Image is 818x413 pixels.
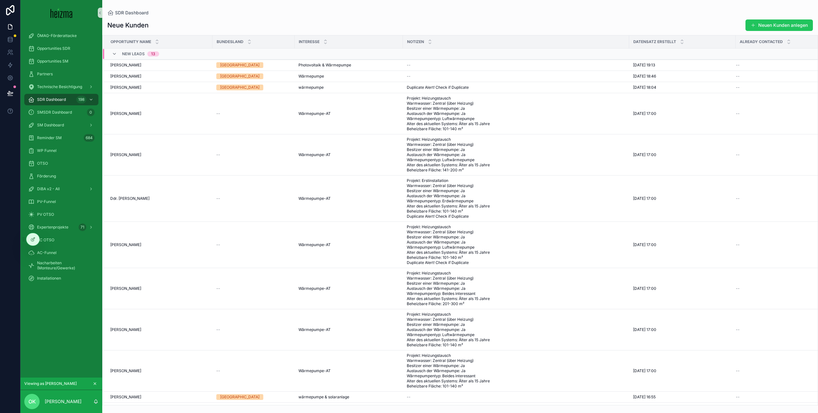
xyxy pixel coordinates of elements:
[633,286,656,291] span: [DATE] 17:00
[633,111,732,116] a: [DATE] 17:00
[110,368,141,373] span: [PERSON_NAME]
[633,242,732,247] a: [DATE] 17:00
[220,85,259,90] div: [GEOGRAPHIC_DATA]
[37,123,64,128] span: SM Dashboard
[122,51,145,56] span: New Leads
[110,85,141,90] span: [PERSON_NAME]
[298,394,349,400] span: wärmepumpe & solaranlage
[736,63,814,68] a: --
[633,39,676,44] span: Datensatz erstellt
[37,84,82,89] span: Technische Besichtigung
[24,170,98,182] a: Förderung
[633,196,732,201] a: [DATE] 17:00
[110,111,141,116] span: [PERSON_NAME]
[24,43,98,54] a: Opportunities SDR
[37,250,57,255] span: AC-Funnel
[407,394,625,400] a: --
[633,286,732,291] a: [DATE] 17:00
[24,158,98,169] a: OTSO
[151,51,155,56] div: 13
[110,327,141,332] span: [PERSON_NAME]
[736,242,814,247] a: --
[37,33,77,38] span: ÖMAG-Förderattacke
[110,152,141,157] span: [PERSON_NAME]
[216,62,291,68] a: [GEOGRAPHIC_DATA]
[110,63,209,68] a: [PERSON_NAME]
[633,368,656,373] span: [DATE] 17:00
[407,96,625,131] a: Projekt: Heizungstausch Warmwasser: Zentral (über Heizung) Besitzer einer Wärmepumpe: Ja Austausc...
[407,271,625,306] span: Projekt: Heizungstausch Warmwasser: Zentral (über Heizung) Besitzer einer Wärmepumpe: Ja Austausc...
[298,63,399,68] a: Photovoltaik & Wärmepumpe
[736,394,740,400] span: --
[633,63,655,68] span: [DATE] 19:13
[24,209,98,220] a: PV OTSO
[407,63,411,68] span: --
[633,63,732,68] a: [DATE] 19:13
[633,111,656,116] span: [DATE] 17:00
[407,178,625,219] a: Projekt: Erstinstallation Warmwasser: Zentral (über Heizung) Besitzer einer Wärmepumpe: Ja Austau...
[736,74,740,79] span: --
[216,242,291,247] a: --
[84,134,95,142] div: 684
[736,242,740,247] span: --
[298,286,331,291] span: Wärmepumpe-AT
[736,394,814,400] a: --
[216,196,291,201] a: --
[110,111,209,116] a: [PERSON_NAME]
[736,368,814,373] a: --
[298,111,399,116] a: Wärmepumpe-AT
[407,74,625,79] a: --
[216,286,220,291] span: --
[216,73,291,79] a: [GEOGRAPHIC_DATA]
[298,152,399,157] a: Wärmepumpe-AT
[110,394,209,400] a: [PERSON_NAME]
[298,394,399,400] a: wärmepumpe & solaranlage
[407,312,625,348] a: Projekt: Heizungstausch Warmwasser: Zentral (über Heizung) Besitzer einer Wärmepumpe: Ja Austausc...
[37,59,68,64] span: Opportunities SM
[298,152,331,157] span: Wärmepumpe-AT
[216,85,291,90] a: [GEOGRAPHIC_DATA]
[37,97,66,102] span: SDR Dashboard
[736,327,740,332] span: --
[736,196,814,201] a: --
[298,196,399,201] a: Wärmepumpe-AT
[736,85,740,90] span: --
[633,368,732,373] a: [DATE] 17:00
[110,368,209,373] a: [PERSON_NAME]
[110,242,141,247] span: [PERSON_NAME]
[24,81,98,93] a: Technische Besichtigung
[110,196,209,201] a: Ddr. [PERSON_NAME]
[24,196,98,207] a: PV-Funnel
[407,137,625,173] a: Projekt: Heizungstausch Warmwasser: Zentral (über Heizung) Besitzer einer Wärmepumpe: Ja Austausc...
[736,85,814,90] a: --
[20,26,102,292] div: scrollable content
[633,242,656,247] span: [DATE] 17:00
[216,286,291,291] a: --
[216,394,291,400] a: [GEOGRAPHIC_DATA]
[633,327,656,332] span: [DATE] 17:00
[24,145,98,156] a: WP Funnel
[79,223,86,231] div: 71
[217,39,243,44] span: Bundesland
[24,56,98,67] a: Opportunities SM
[407,353,625,389] a: Projekt: Heizungstausch Warmwasser: Zentral (über Heizung) Besitzer einer Wärmepumpe: Ja Austausc...
[407,394,411,400] span: --
[298,368,331,373] span: Wärmepumpe-AT
[24,381,77,386] span: Viewing as [PERSON_NAME]
[298,327,399,332] a: Wärmepumpe-AT
[736,368,740,373] span: --
[216,196,220,201] span: --
[24,247,98,259] a: AC-Funnel
[298,196,331,201] span: Wärmepumpe-AT
[37,186,60,191] span: DiBA v2 - All
[110,74,141,79] span: [PERSON_NAME]
[216,152,291,157] a: --
[736,74,814,79] a: --
[24,222,98,233] a: Expertenprojekte71
[736,196,740,201] span: --
[37,276,61,281] span: Installationen
[216,327,220,332] span: --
